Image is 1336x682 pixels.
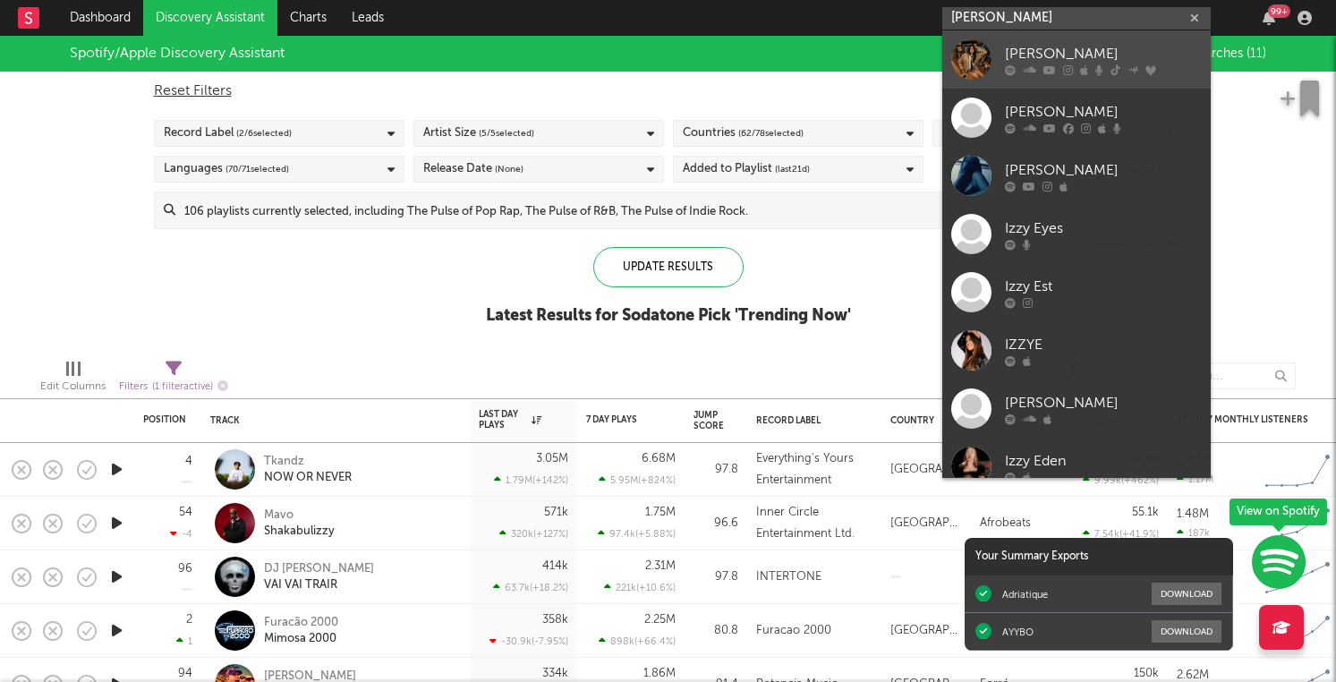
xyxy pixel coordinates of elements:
[1177,669,1209,681] div: 2.62M
[178,668,192,679] div: 94
[599,635,676,647] div: 898k ( +66.4 % )
[942,89,1211,147] a: [PERSON_NAME]
[152,382,213,392] span: ( 1 filter active)
[1005,217,1202,239] div: Izzy Eyes
[942,438,1211,496] a: Izzy Eden
[642,453,676,465] div: 6.68M
[264,631,338,647] div: Mimosa 2000
[264,577,374,593] div: VAI VAI TRAIR
[890,513,962,534] div: [GEOGRAPHIC_DATA]
[186,614,192,626] div: 2
[264,470,352,486] div: NOW OR NEVER
[264,507,335,540] a: MavoShakabulizzy
[264,615,338,631] div: Furacão 2000
[1263,11,1275,25] button: 99+
[1177,473,1213,485] div: 1.17M
[593,247,744,287] div: Update Results
[756,620,831,642] div: Furacao 2000
[1177,414,1311,425] div: Spotify Monthly Listeners
[236,123,292,144] span: ( 2 / 6 selected)
[1268,4,1290,18] div: 99 +
[694,620,738,642] div: 80.8
[942,379,1211,438] a: [PERSON_NAME]
[645,560,676,572] div: 2.31M
[154,81,1183,102] div: Reset Filters
[586,414,649,425] div: 7 Day Plays
[1247,47,1266,60] span: ( 11 )
[264,561,374,593] a: DJ [PERSON_NAME]VAI VAI TRAIR
[643,668,676,679] div: 1.86M
[536,453,568,465] div: 3.05M
[185,456,192,467] div: 4
[756,448,872,491] div: Everything's Yours Entertainment
[542,560,568,572] div: 414k
[423,158,523,180] div: Release Date
[264,454,352,486] a: TkandzNOW OR NEVER
[542,614,568,626] div: 358k
[1083,528,1159,540] div: 7.54k ( +41.9 % )
[178,563,192,575] div: 96
[942,7,1211,30] input: Search for artists
[1162,362,1296,389] input: Search...
[164,158,289,180] div: Languages
[170,528,192,540] div: -4
[942,205,1211,263] a: Izzy Eyes
[756,567,821,588] div: INTERTONE
[264,615,338,647] a: Furacão 2000Mimosa 2000
[264,524,335,540] div: Shakabulizzy
[486,305,851,327] div: Latest Results for Sodatone Pick ' Trending Now '
[942,30,1211,89] a: [PERSON_NAME]
[264,507,335,524] div: Mavo
[1005,334,1202,355] div: IZZYE
[942,263,1211,321] a: Izzy Est
[980,513,1031,534] div: Afrobeats
[1230,499,1327,525] div: View on Spotify
[479,409,541,431] div: Last Day Plays
[119,376,228,398] div: Filters
[1152,583,1221,605] button: Download
[1002,626,1034,638] div: AYYBO
[264,561,374,577] div: DJ [PERSON_NAME]
[179,507,192,518] div: 54
[489,635,568,647] div: -30.9k ( -7.95 % )
[1005,392,1202,413] div: [PERSON_NAME]
[683,158,810,180] div: Added to Playlist
[775,158,810,180] span: (last 21 d)
[694,459,738,481] div: 97.8
[890,459,1011,481] div: [GEOGRAPHIC_DATA]
[1134,668,1159,679] div: 150k
[210,415,452,426] div: Track
[226,158,289,180] span: ( 70 / 71 selected)
[1005,450,1202,472] div: Izzy Eden
[40,354,106,405] div: Edit Columns
[176,635,192,647] div: 1
[544,507,568,518] div: 571k
[1005,276,1202,297] div: Izzy Est
[756,502,872,545] div: Inner Circle Entertainment Ltd.
[942,147,1211,205] a: [PERSON_NAME]
[70,43,285,64] div: Spotify/Apple Discovery Assistant
[1005,101,1202,123] div: [PERSON_NAME]
[756,415,864,426] div: Record Label
[1005,159,1202,181] div: [PERSON_NAME]
[143,414,186,425] div: Position
[1177,527,1210,539] div: 187k
[645,507,676,518] div: 1.75M
[942,321,1211,379] a: IZZYE
[694,567,738,588] div: 97.8
[1177,508,1209,520] div: 1.48M
[694,410,724,431] div: Jump Score
[1132,507,1159,518] div: 55.1k
[164,123,292,144] div: Record Label
[599,474,676,486] div: 5.95M ( +824 % )
[604,582,676,593] div: 221k ( +10.6 % )
[1002,588,1048,601] div: Adriatique
[542,668,568,679] div: 334k
[598,528,676,540] div: 97.4k ( +5.88 % )
[493,582,568,593] div: 63.7k ( +18.2 % )
[264,454,352,470] div: Tkandz
[495,158,523,180] span: (None)
[119,354,228,405] div: Filters(1 filter active)
[1152,620,1221,643] button: Download
[694,513,738,534] div: 96.6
